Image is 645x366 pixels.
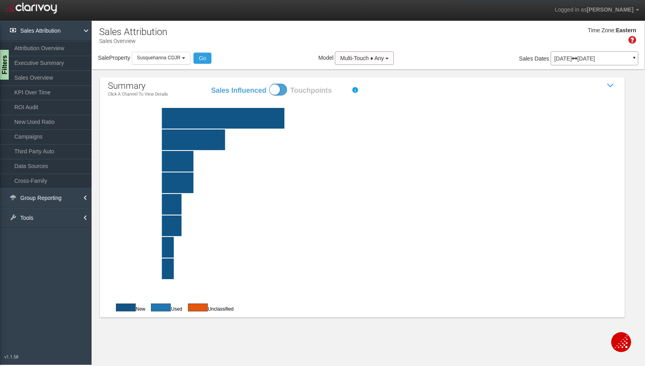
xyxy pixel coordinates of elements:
button: Go [193,53,211,64]
rect: organic search|8|10|0 [127,172,636,193]
a: ▼ [631,53,638,66]
p: Click a channel to view details [108,92,168,97]
rect: third party auto|31|72|0 [127,108,636,129]
span: [PERSON_NAME] [587,6,633,13]
div: Used [147,303,182,313]
label: Touchpoints [290,86,346,96]
button: Used [151,303,171,311]
span: Sales [519,55,533,62]
span: Dates [535,55,549,62]
span: Sale [98,55,109,61]
button: Susquehanna CDJR [132,52,190,64]
rect: website tools|16|9|0 [127,129,636,150]
span: Multi-Touch ♦ Any [340,55,384,61]
label: Sales Influenced [211,86,266,96]
div: Eastern [616,27,636,35]
button: Multi-Touch ♦ Any [335,51,394,65]
span: Logged in as [555,6,586,13]
div: New [112,303,145,313]
i: Show / Hide Sales Attribution Chart [605,80,617,92]
rect: email|8|10|0 [127,151,636,172]
a: Logged in as[PERSON_NAME] [549,0,645,20]
div: Time Zone: [585,27,616,35]
button: Used [188,303,208,311]
span: Susquehanna CDJR [137,55,180,61]
p: Sales Overview [99,35,167,45]
rect: paid search|5|7|0 [127,215,636,236]
rect: social|3|2|0 [127,237,636,258]
button: New [116,303,136,311]
rect: text|3|1|0 [127,258,636,279]
h1: Sales Attribution [99,27,167,37]
div: Unclassified [184,303,234,313]
span: summary [108,81,145,91]
rect: direct|5|10|0 [127,194,636,215]
p: [DATE] [DATE] [554,56,635,61]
